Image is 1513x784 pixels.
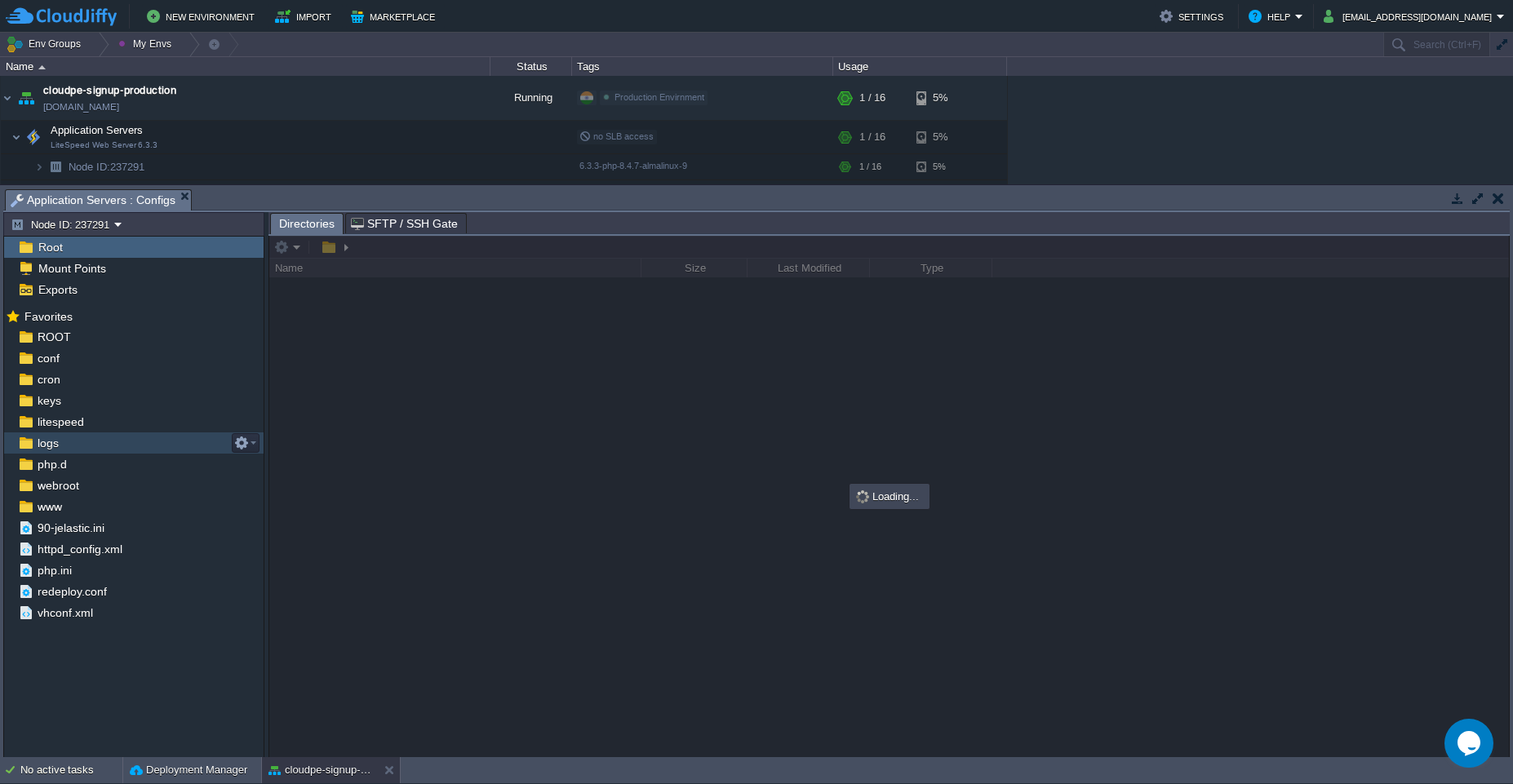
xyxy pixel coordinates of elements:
a: ROOT [34,330,73,344]
span: Production Envirnment [615,92,704,102]
img: AMDAwAAAACH5BAEAAAAALAAAAAABAAEAAAICRAEAOw== [1,76,14,120]
img: AMDAwAAAACH5BAEAAAAALAAAAAABAAEAAAICRAEAOw== [38,65,46,69]
button: My Envs [118,33,176,55]
button: New Environment [147,7,260,26]
button: Deployment Manager [130,762,247,778]
a: Node ID:237291 [67,160,147,174]
span: Node ID: [69,161,110,173]
img: AMDAwAAAACH5BAEAAAAALAAAAAABAAEAAAICRAEAOw== [22,121,45,153]
div: 1 / 16 [859,121,885,153]
div: Status [491,57,571,76]
a: litespeed [34,414,87,429]
img: AMDAwAAAACH5BAEAAAAALAAAAAABAAEAAAICRAEAOw== [11,121,21,153]
span: SFTP / SSH Gate [351,214,458,233]
a: Application ServersLiteSpeed Web Server 6.3.3 [49,124,145,136]
div: 5% [916,121,969,153]
a: vhconf.xml [34,605,95,620]
div: 1 / 16 [859,76,885,120]
a: Exports [35,282,80,297]
button: Help [1249,7,1295,26]
span: Favorites [21,309,75,324]
img: AMDAwAAAACH5BAEAAAAALAAAAAABAAEAAAICRAEAOw== [34,154,44,179]
div: Tags [573,57,832,76]
span: 237291 [67,160,147,174]
img: AMDAwAAAACH5BAEAAAAALAAAAAABAAEAAAICRAEAOw== [15,76,38,120]
div: 5% [916,76,969,120]
a: cloudpe-signup-production [43,82,176,99]
a: [DOMAIN_NAME] [43,99,119,115]
div: No active tasks [20,757,122,783]
a: cron [34,372,63,387]
a: redeploy.conf [34,584,109,599]
span: no SLB access [579,131,654,141]
button: Settings [1160,7,1228,26]
div: Loading... [851,485,928,507]
span: Application Servers : Configs [11,190,175,210]
a: Root [35,240,65,255]
a: Favorites [21,310,75,323]
button: Marketplace [351,7,440,26]
a: www [34,499,64,514]
span: Directories [279,214,335,234]
a: webroot [34,478,82,493]
a: httpd_config.xml [34,542,125,556]
a: conf [34,351,62,365]
a: Mount Points [35,261,109,276]
img: CloudJiffy [6,7,117,27]
button: Node ID: 237291 [11,217,114,232]
a: php.d [34,457,69,472]
img: AMDAwAAAACH5BAEAAAAALAAAAAABAAEAAAICRAEAOw== [44,180,67,206]
button: [EMAIL_ADDRESS][DOMAIN_NAME] [1324,7,1497,26]
div: Name [2,57,490,76]
button: cloudpe-signup-production [268,762,371,778]
div: 1 / 16 [859,154,881,179]
span: LiteSpeed Web Server 6.3.3 [51,140,158,150]
a: 90-jelastic.ini [34,520,107,535]
iframe: chat widget [1444,719,1497,768]
img: AMDAwAAAACH5BAEAAAAALAAAAAABAAEAAAICRAEAOw== [44,154,67,179]
button: Import [275,7,336,26]
div: Usage [834,57,1006,76]
img: AMDAwAAAACH5BAEAAAAALAAAAAABAAEAAAICRAEAOw== [34,180,44,206]
a: keys [34,393,64,408]
a: php.ini [34,563,74,578]
div: Running [490,76,572,120]
span: 6.3.3-php-8.4.7-almalinux-9 [579,161,687,171]
div: 5% [916,154,969,179]
button: Env Groups [6,33,87,55]
span: Application Servers [49,123,145,137]
a: logs [34,436,61,450]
